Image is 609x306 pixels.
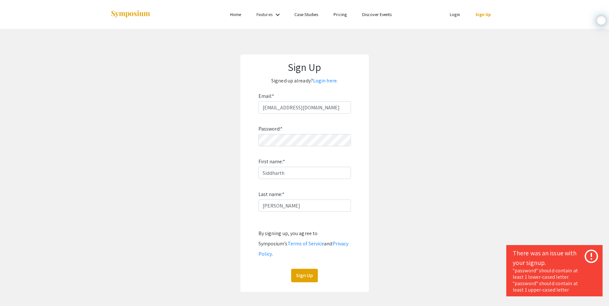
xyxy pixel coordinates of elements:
div: By signing up, you agree to Symposium’s and . [258,228,351,259]
button: Sign Up [291,269,318,282]
div: There was an issue with your signup. [513,248,596,268]
div: "password" should contain at least 1 lower-cased letter. "password" should contain at least 1 upp... [513,268,596,293]
a: Sign Up [475,12,491,17]
a: Home [230,12,241,17]
a: Login [450,12,460,17]
img: Symposium by ForagerOne [110,10,151,19]
h1: Sign Up [247,61,362,73]
label: Last name: [258,189,284,200]
a: Discover Events [362,12,392,17]
p: Signed up already? [247,76,362,86]
label: Email: [258,91,274,101]
mat-icon: Expand Features list [274,11,282,19]
label: Password: [258,124,283,134]
label: First name: [258,157,285,167]
a: Features [257,12,273,17]
a: Pricing [334,12,347,17]
a: Terms of Service [288,240,324,247]
a: Login here. [313,77,338,84]
a: Case Studies [294,12,318,17]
